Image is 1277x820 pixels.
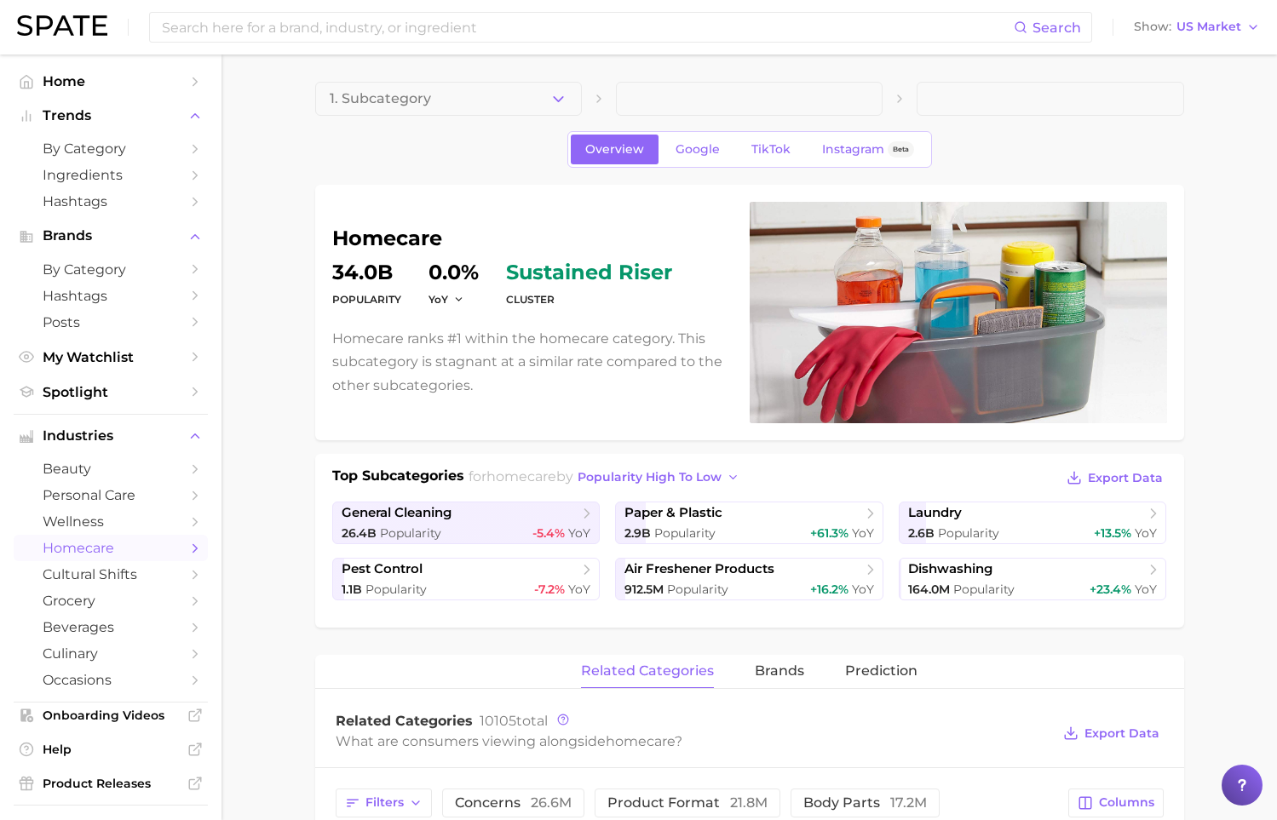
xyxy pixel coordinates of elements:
span: beauty [43,461,179,477]
span: Popularity [667,582,728,597]
span: total [480,713,548,729]
button: Trends [14,103,208,129]
span: 164.0m [908,582,950,597]
span: cultural shifts [43,566,179,582]
a: Ingredients [14,162,208,188]
a: Hashtags [14,188,208,215]
span: Filters [365,795,404,810]
span: Help [43,742,179,757]
span: beverages [43,619,179,635]
span: YoY [1135,525,1157,541]
a: homecare [14,535,208,561]
span: Popularity [380,525,441,541]
span: US Market [1176,22,1241,32]
a: TikTok [737,135,805,164]
button: Columns [1068,788,1163,817]
span: sustained riser [506,262,672,283]
dd: 34.0b [332,262,401,283]
a: air freshener products912.5m Popularity+16.2% YoY [615,558,883,600]
span: Google [676,142,720,157]
span: YoY [852,525,874,541]
span: paper & plastic [624,505,722,521]
a: paper & plastic2.9b Popularity+61.3% YoY [615,502,883,544]
span: Brands [43,228,179,244]
span: Onboarding Videos [43,708,179,723]
button: Brands [14,223,208,249]
a: dishwashing164.0m Popularity+23.4% YoY [899,558,1167,600]
a: occasions [14,667,208,693]
span: by Category [43,261,179,278]
p: Homecare ranks #1 within the homecare category. This subcategory is stagnant at a similar rate co... [332,327,729,397]
a: beauty [14,456,208,482]
span: Spotlight [43,384,179,400]
span: homecare [606,733,675,749]
button: ShowUS Market [1130,16,1264,38]
span: +23.4% [1090,582,1131,597]
span: Export Data [1084,726,1159,741]
span: Product Releases [43,776,179,791]
span: YoY [1135,582,1157,597]
span: Columns [1099,795,1154,810]
span: concerns [455,796,572,810]
h1: homecare [332,228,729,249]
a: Spotlight [14,379,208,405]
span: Popularity [365,582,427,597]
span: personal care [43,487,179,503]
span: TikTok [751,142,791,157]
a: Product Releases [14,771,208,796]
span: popularity high to low [578,470,722,485]
span: Prediction [845,663,917,679]
a: Help [14,737,208,762]
span: Search [1033,20,1081,36]
span: 2.9b [624,525,651,541]
button: Industries [14,423,208,449]
a: Home [14,68,208,95]
a: pest control1.1b Popularity-7.2% YoY [332,558,601,600]
span: 912.5m [624,582,664,597]
span: brands [755,663,804,679]
span: My Watchlist [43,349,179,365]
a: Posts [14,309,208,335]
span: 26.4b [342,525,377,541]
span: general cleaning [342,505,452,521]
h1: Top Subcategories [332,466,464,491]
a: laundry2.6b Popularity+13.5% YoY [899,502,1167,544]
span: Home [43,73,179,89]
a: cultural shifts [14,561,208,588]
a: grocery [14,588,208,614]
span: 17.2m [890,794,927,811]
button: Filters [336,788,432,817]
span: YoY [568,525,590,541]
a: Hashtags [14,283,208,309]
span: body parts [803,796,927,810]
a: Google [661,135,734,164]
button: Export Data [1062,466,1166,490]
span: 26.6m [531,794,572,811]
span: -5.4% [532,525,565,541]
span: -7.2% [534,582,565,597]
span: culinary [43,645,179,662]
dt: Popularity [332,290,401,310]
span: Trends [43,108,179,123]
span: for by [469,468,745,485]
span: YoY [429,292,448,307]
span: Show [1134,22,1171,32]
a: by Category [14,135,208,162]
span: Popularity [938,525,999,541]
span: Hashtags [43,288,179,304]
span: grocery [43,593,179,609]
span: wellness [43,513,179,530]
a: culinary [14,640,208,667]
span: Posts [43,314,179,330]
span: Industries [43,428,179,444]
button: 1. Subcategory [315,82,582,116]
span: Popularity [953,582,1015,597]
span: +61.3% [810,525,848,541]
span: +13.5% [1094,525,1131,541]
a: Overview [571,135,659,164]
input: Search here for a brand, industry, or ingredient [160,13,1014,42]
a: by Category [14,256,208,283]
a: wellness [14,508,208,535]
a: Onboarding Videos [14,702,208,728]
span: Export Data [1088,471,1163,485]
